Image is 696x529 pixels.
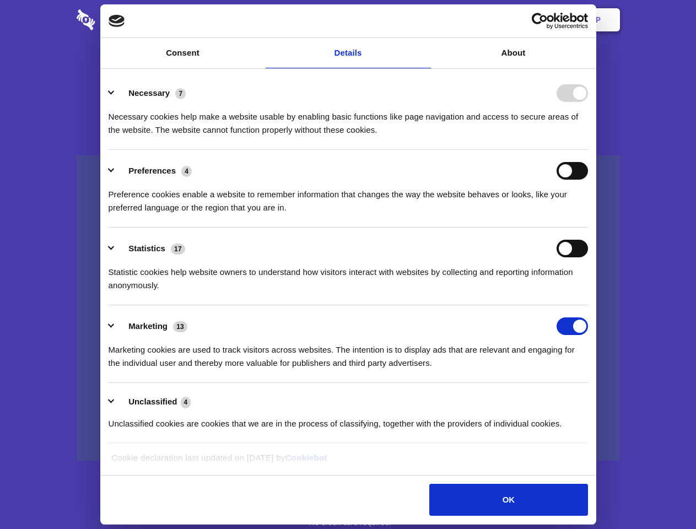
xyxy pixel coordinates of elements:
h4: Auto-redaction of sensitive data, encrypted data sharing and self-destructing private chats. Shar... [77,100,620,137]
a: Login [500,3,548,37]
label: Necessary [128,88,170,98]
a: Contact [447,3,498,37]
h1: Eliminate Slack Data Loss. [77,50,620,89]
button: OK [429,484,587,516]
div: Statistic cookies help website owners to understand how visitors interact with websites by collec... [109,257,588,292]
span: 17 [171,244,185,255]
a: Usercentrics Cookiebot - opens in a new window [492,13,588,29]
img: logo-wordmark-white-trans-d4663122ce5f474addd5e946df7df03e33cb6a1c49d2221995e7729f52c070b2.svg [77,9,171,30]
label: Preferences [128,166,176,175]
button: Statistics (17) [109,240,192,257]
button: Preferences (4) [109,162,199,180]
a: Wistia video thumbnail [77,155,620,461]
a: Pricing [323,3,371,37]
span: 13 [173,321,187,332]
iframe: Drift Widget Chat Controller [641,474,683,516]
span: 7 [175,88,186,99]
label: Statistics [128,244,165,253]
a: Details [266,38,431,68]
div: Necessary cookies help make a website usable by enabling basic functions like page navigation and... [109,102,588,137]
a: Cookiebot [285,453,327,462]
div: Preference cookies enable a website to remember information that changes the way the website beha... [109,180,588,214]
label: Marketing [128,321,168,331]
a: About [431,38,596,68]
button: Unclassified (4) [109,395,198,409]
button: Necessary (7) [109,84,193,102]
div: Marketing cookies are used to track visitors across websites. The intention is to display ads tha... [109,335,588,370]
img: logo [109,15,125,27]
span: 4 [181,166,192,177]
div: Cookie declaration last updated on [DATE] by [103,451,593,473]
button: Marketing (13) [109,317,195,335]
span: 4 [181,397,191,408]
a: Consent [100,38,266,68]
div: Unclassified cookies are cookies that we are in the process of classifying, together with the pro... [109,409,588,430]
